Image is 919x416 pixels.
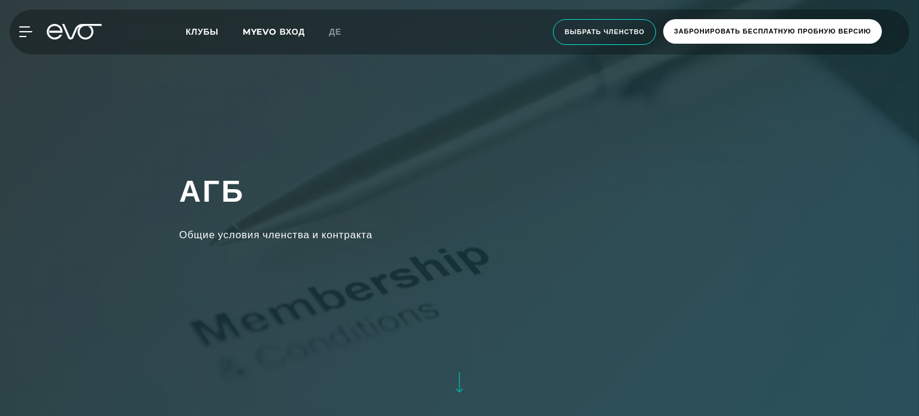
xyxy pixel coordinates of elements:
[549,19,659,45] a: выбрать членство
[186,26,243,37] a: Клубы
[564,28,644,36] font: выбрать членство
[329,25,356,39] a: де
[329,26,341,37] font: де
[179,229,373,241] font: Общие условия членства и контракта
[186,26,219,37] font: Клубы
[660,19,885,45] a: забронировать бесплатную пробную версию
[179,173,244,209] font: АГБ
[674,27,871,35] font: забронировать бесплатную пробную версию
[243,26,305,37] a: MYEVO ВХОД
